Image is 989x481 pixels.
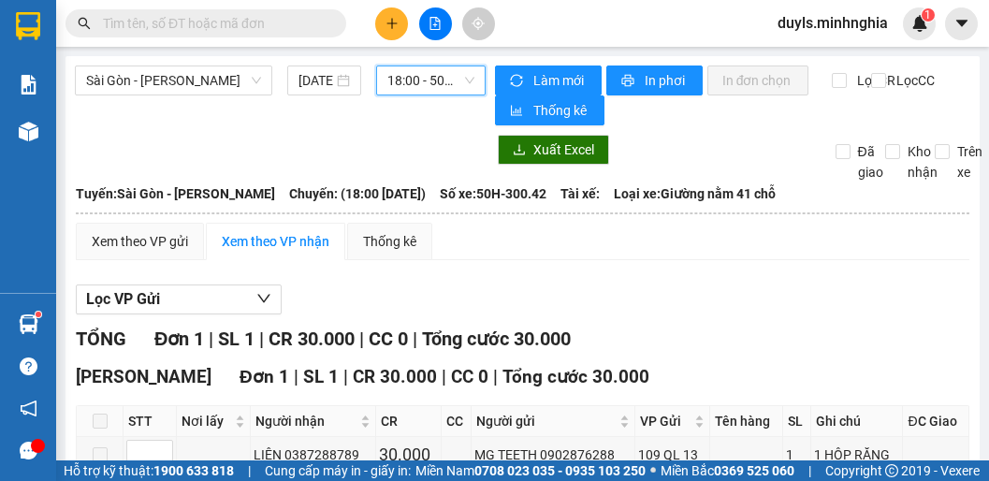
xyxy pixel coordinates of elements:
span: | [294,366,298,387]
button: plus [375,7,408,40]
th: SL [783,406,811,437]
span: down [256,291,271,306]
span: CC 0 [369,328,408,350]
button: syncLàm mới [495,66,602,95]
span: printer [621,74,637,89]
span: question-circle [20,357,37,375]
span: Đã giao [851,141,891,182]
div: 30.000 [379,442,437,468]
span: | [413,328,417,350]
div: 1 HÔP RĂNG [814,445,899,465]
span: Tổng cước 30.000 [502,366,649,387]
span: [PERSON_NAME] [76,366,211,387]
span: caret-down [953,15,970,32]
span: Kho nhận [900,141,945,182]
span: SL 1 [303,366,339,387]
img: warehouse-icon [19,314,38,334]
img: solution-icon [19,75,38,95]
td: 109 QL 13 [635,437,709,474]
button: In đơn chọn [707,66,809,95]
button: downloadXuất Excel [498,135,609,165]
span: Cung cấp máy in - giấy in: [265,460,411,481]
span: CC 0 [451,366,488,387]
span: Làm mới [533,70,587,91]
span: VP Gửi [640,411,690,431]
span: Lọc CC [889,70,938,91]
img: logo-vxr [16,12,40,40]
th: CC [442,406,472,437]
span: Người nhận [255,411,356,431]
button: aim [462,7,495,40]
button: bar-chartThống kê [495,95,604,125]
div: 1 [786,445,807,465]
button: Lọc VP Gửi [76,284,282,314]
span: aim [472,17,485,30]
span: Lọc CR [850,70,898,91]
span: Người gửi [476,411,616,431]
input: Tìm tên, số ĐT hoặc mã đơn [103,13,324,34]
span: Lọc VP Gửi [86,287,160,311]
sup: 1 [36,312,41,317]
span: Thống kê [533,100,589,121]
span: | [209,328,213,350]
span: Miền Bắc [661,460,794,481]
th: STT [124,406,177,437]
sup: 1 [922,8,935,22]
span: sync [510,74,526,89]
th: Tên hàng [710,406,783,437]
span: CR 30.000 [269,328,355,350]
span: | [248,460,251,481]
button: printerIn phơi [606,66,703,95]
span: 18:00 - 50H-300.42 [387,66,474,95]
button: caret-down [945,7,978,40]
span: file-add [429,17,442,30]
span: Sài Gòn - Phan Rí [86,66,261,95]
button: file-add [419,7,452,40]
span: | [493,366,498,387]
span: | [359,328,364,350]
span: copyright [885,464,898,477]
span: | [343,366,348,387]
th: Ghi chú [811,406,903,437]
strong: 0708 023 035 - 0935 103 250 [474,463,646,478]
div: Thống kê [363,231,416,252]
div: 109 QL 13 [638,445,705,465]
span: Hỗ trợ kỹ thuật: [64,460,234,481]
img: warehouse-icon [19,122,38,141]
span: plus [385,17,399,30]
span: In phơi [645,70,688,91]
span: Miền Nam [415,460,646,481]
strong: 0369 525 060 [714,463,794,478]
span: | [442,366,446,387]
span: download [513,143,526,158]
span: Loại xe: Giường nằm 41 chỗ [614,183,776,204]
span: Nơi lấy [182,411,231,431]
img: icon-new-feature [911,15,928,32]
div: LIÊN 0387288789 [254,445,372,465]
span: Đơn 1 [240,366,289,387]
span: duyls.minhnghia [763,11,903,35]
span: Tổng cước 30.000 [422,328,571,350]
span: search [78,17,91,30]
span: TỔNG [76,328,126,350]
span: | [808,460,811,481]
input: 15/08/2025 [298,70,333,91]
span: notification [20,400,37,417]
th: ĐC Giao [903,406,969,437]
span: Số xe: 50H-300.42 [440,183,546,204]
div: MG TEETH 0902876288 [474,445,632,465]
span: message [20,442,37,459]
span: bar-chart [510,104,526,119]
span: Xuất Excel [533,139,594,160]
th: CR [376,406,441,437]
span: Tài xế: [560,183,600,204]
span: 1 [924,8,931,22]
span: Đơn 1 [154,328,204,350]
span: Chuyến: (18:00 [DATE]) [289,183,426,204]
span: | [259,328,264,350]
b: Tuyến: Sài Gòn - [PERSON_NAME] [76,186,275,201]
span: ⚪️ [650,467,656,474]
div: Xem theo VP nhận [222,231,329,252]
div: Xem theo VP gửi [92,231,188,252]
strong: 1900 633 818 [153,463,234,478]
